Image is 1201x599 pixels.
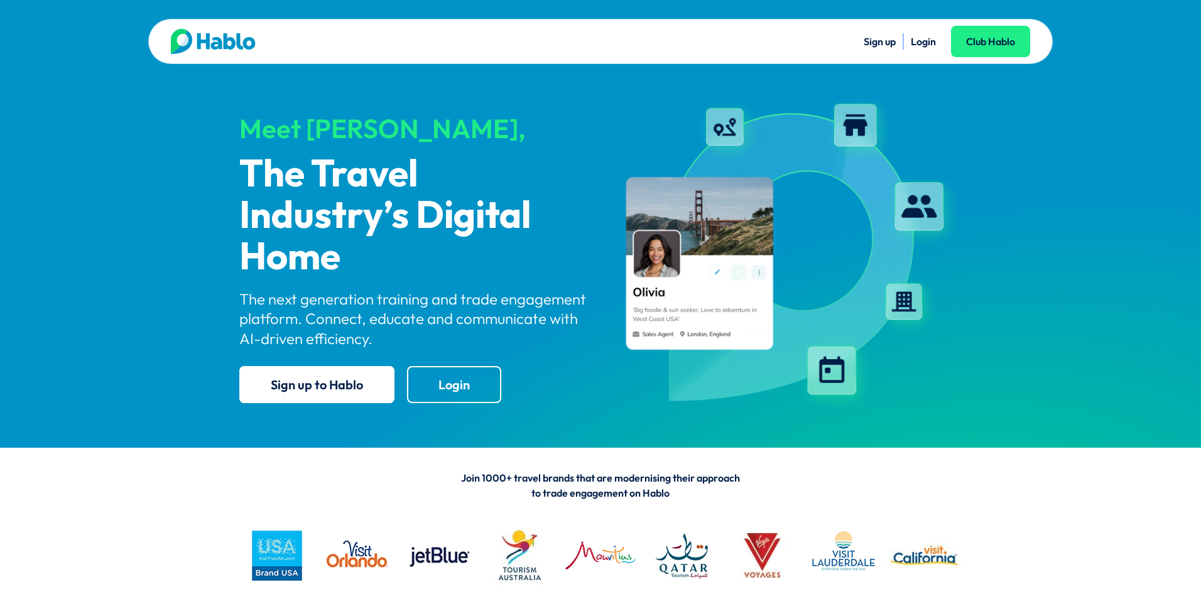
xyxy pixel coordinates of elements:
[864,35,896,48] a: Sign up
[239,366,394,403] a: Sign up to Hablo
[951,26,1030,57] a: Club Hablo
[911,35,936,48] a: Login
[401,518,476,593] img: jetblue
[806,518,881,593] img: LAUDERDALE
[407,366,501,403] a: Login
[644,518,719,593] img: QATAR
[239,154,590,279] p: The Travel Industry’s Digital Home
[320,518,395,593] img: VO
[171,29,256,54] img: Hablo logo main 2
[461,472,740,499] span: Join 1000+ travel brands that are modernising their approach to trade engagement on Hablo
[239,289,590,348] p: The next generation training and trade engagement platform. Connect, educate and communicate with...
[239,114,590,143] div: Meet [PERSON_NAME],
[482,518,557,593] img: Tourism Australia
[563,518,638,593] img: MTPA
[239,518,314,593] img: busa
[725,518,800,593] img: VV logo
[887,518,962,593] img: vc logo
[611,94,962,414] img: hablo-profile-image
